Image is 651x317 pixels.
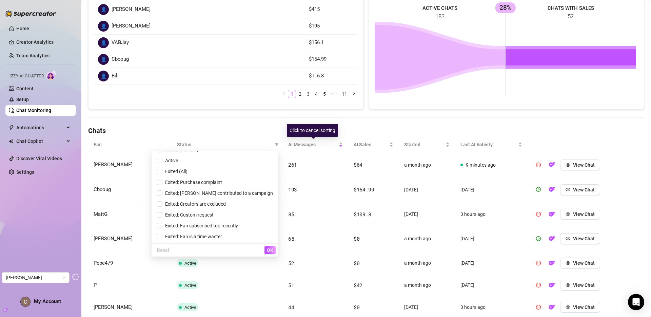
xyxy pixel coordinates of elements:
span: View Chat [573,187,595,192]
td: [DATE] [399,203,455,225]
span: Exited (All) [162,169,188,174]
div: 👤 [98,71,109,81]
td: [DATE] [455,274,528,296]
button: OF [547,302,557,313]
span: filter [273,139,280,150]
span: 9 minutes ago [466,162,496,168]
button: OF [547,258,557,268]
span: Active [184,305,196,310]
span: OK [267,247,273,253]
span: Last AI Activity [460,141,517,148]
span: View Chat [573,304,595,310]
span: P [94,282,97,288]
span: eye [566,163,570,167]
span: $0 [354,304,359,311]
div: 👤 [98,4,109,15]
div: Open Intercom Messenger [628,294,644,310]
li: 1 [288,90,296,98]
img: AI Chatter [46,70,57,80]
span: Cbcoug [94,186,111,192]
img: Chat Copilot [9,139,13,144]
span: eye [566,212,570,217]
a: Discover Viral Videos [16,156,62,161]
span: Started [404,141,444,148]
button: View Chat [560,280,600,291]
span: 85 [288,211,294,218]
span: Bill [112,72,119,80]
button: View Chat [560,209,600,220]
span: right [352,92,356,96]
td: [DATE] [455,225,528,252]
td: [DATE] [455,176,528,204]
button: View Chat [560,258,600,268]
li: 2 [296,90,304,98]
a: Home [16,26,29,31]
div: 👤 [98,21,109,32]
span: AI Messages [288,141,337,148]
span: logout [72,274,79,280]
article: $156.1 [309,39,354,47]
div: 👤 [98,37,109,48]
a: OF [547,188,557,194]
th: Fan [88,135,172,154]
th: AI Sales [348,135,399,154]
a: OF [547,238,557,243]
span: filter [275,143,279,147]
span: [PERSON_NAME] [112,5,151,14]
img: logo-BBDzfeDw.svg [5,10,56,17]
span: ••• [329,90,339,98]
span: [PERSON_NAME] [112,22,151,30]
span: [PERSON_NAME] [94,162,133,168]
span: View Chat [573,260,595,266]
a: OF [547,306,557,312]
button: OF [547,233,557,244]
span: $0 [354,260,359,266]
span: Exited: Fan subscribed too recently [162,223,238,228]
img: OF [549,282,555,288]
article: $415 [309,5,354,14]
span: Exited: Fan is a time waster [162,234,222,239]
button: View Chat [560,233,600,244]
span: 65 [288,235,294,242]
span: $154.99 [354,186,374,193]
span: $0 [354,235,359,242]
button: View Chat [560,184,600,195]
button: View Chat [560,302,600,313]
button: OF [547,280,557,291]
span: Exited: [PERSON_NAME] contributed to a campaign [162,190,273,196]
a: 5 [321,90,328,98]
a: Setup [16,97,29,102]
button: OF [547,209,557,220]
img: OF [549,186,555,193]
span: View Chat [573,162,595,168]
span: pause-circle [536,212,541,217]
span: thunderbolt [9,125,14,130]
button: Reset [154,246,172,254]
td: a month ago [399,225,455,252]
span: eye [566,283,570,287]
span: Status [177,141,272,148]
span: View Chat [573,211,595,217]
span: pause-circle [536,163,541,167]
article: $195 [309,22,354,30]
a: 4 [313,90,320,98]
span: 51 [288,282,294,288]
span: 44 [288,304,294,311]
img: OF [549,260,555,266]
td: [DATE] [455,252,528,274]
button: right [350,90,358,98]
div: 👤 [98,54,109,65]
li: Next Page [350,90,358,98]
span: Exited: Purchase complaint [162,180,222,185]
a: OF [547,213,557,219]
li: Next 5 Pages [329,90,339,98]
span: View Chat [573,282,595,288]
button: OK [264,246,276,254]
th: Started [399,135,455,154]
button: OF [547,184,557,195]
span: Exited: Creators are excluded [162,201,226,207]
span: play-circle [536,236,541,241]
img: OF [549,211,555,218]
img: OF [549,235,555,242]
